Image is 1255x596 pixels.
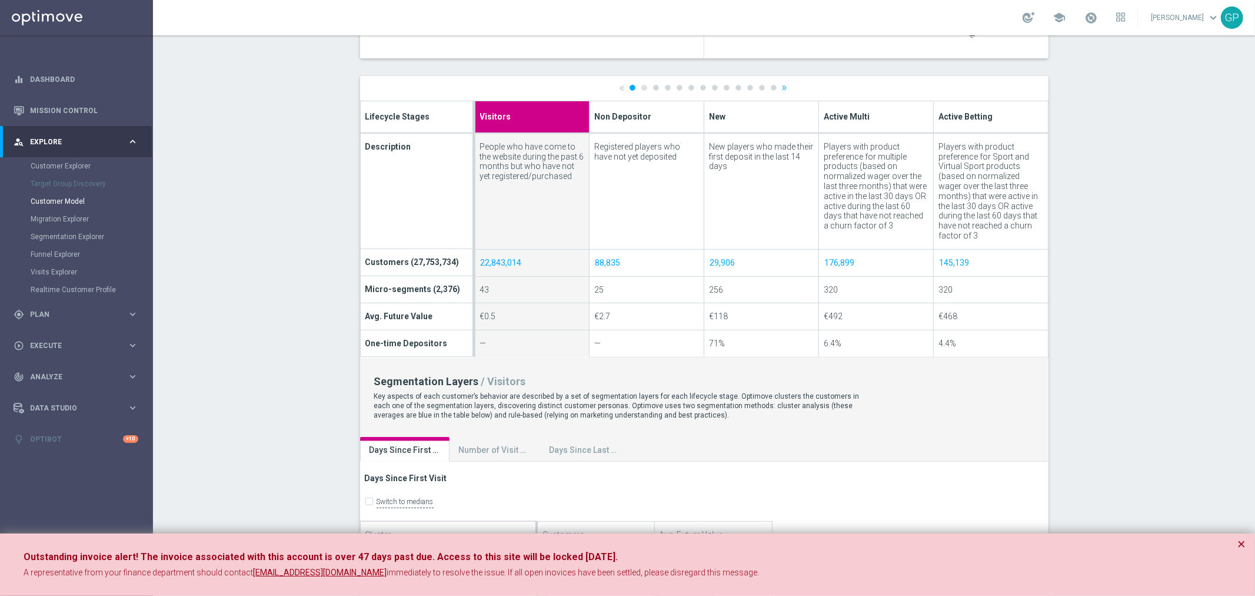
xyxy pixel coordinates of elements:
a: Visits Explorer [31,267,122,277]
div: Explore [14,137,127,147]
i: equalizer [14,74,24,85]
td: Customers (27,753,734) [360,249,474,276]
span: A representative from your finance department should contact [24,568,253,577]
a: Customer Explorer [31,161,122,171]
div: — [480,339,585,349]
a: [PERSON_NAME]keyboard_arrow_down [1150,9,1221,27]
strong: Outstanding invoice alert! The invoice associated with this account is over 47 days past due. Acc... [24,551,618,562]
a: Dashboard [30,64,138,95]
div: Migration Explorer [31,210,152,228]
div: 320 [938,285,1043,295]
span: immediately to resolve the issue. If all open inovices have been settled, please disregard this m... [387,568,759,577]
a: Migration Explorer [31,214,122,224]
div: Players with product preference for Sport and Virtual Sport products (based on normalized wager o... [938,142,1043,241]
span: Segmentation Layers [374,375,479,388]
div: Execute [14,340,127,351]
span: Plan [30,311,127,318]
i: keyboard_arrow_right [127,402,138,413]
a: 6 [688,85,694,91]
a: Funnel Explorer [31,250,122,259]
div: Dashboard [14,64,138,95]
a: 12 [759,85,765,91]
div: +10 [123,435,138,443]
button: gps_fixed Plan keyboard_arrow_right [13,310,139,319]
div: New players who made their first deposit in the last 14 days [709,142,814,171]
a: 8 [712,85,718,91]
div: lightbulb Optibot +10 [13,435,139,444]
a: Mission Control [30,95,138,126]
a: Realtime Customer Profile [31,285,122,294]
div: Target Group Discovery [31,175,152,193]
td: One-time Depositors [360,330,474,357]
button: Data Studio keyboard_arrow_right [13,403,139,413]
th: Customers [537,521,654,548]
span: Lifecycle Stages [365,110,430,122]
a: Customer Model [31,197,122,206]
div: 4.4% [938,339,1043,349]
a: 176,899 [824,256,855,269]
div: 43 [480,285,585,295]
div: — [594,339,699,349]
span: Active Betting [938,110,993,122]
div: Days Since Last Visit [550,445,620,455]
div: Optibot [14,423,138,455]
span: Non Depositor [594,110,651,122]
div: €0.5 [480,312,585,322]
a: 2 [641,85,647,91]
div: 256 [709,285,814,295]
span: Active Multi [824,110,870,122]
button: play_circle_outline Execute keyboard_arrow_right [13,341,139,350]
a: 9 [724,85,730,91]
h3: Days Since First Visit [360,465,1048,492]
span: Execute [30,342,127,349]
a: 11 [747,85,753,91]
div: €468 [938,312,1043,322]
div: Analyze [14,372,127,382]
a: 10 [735,85,741,91]
label: Switch to medians [377,498,434,508]
i: keyboard_arrow_right [127,136,138,147]
a: [EMAIL_ADDRESS][DOMAIN_NAME] [253,567,387,579]
a: 13 [771,85,777,91]
span: school [1053,11,1066,24]
div: Mission Control [14,95,138,126]
div: Number of Visit Days [459,445,530,455]
div: Customer Explorer [31,157,152,175]
span: Data Studio [30,405,127,412]
a: « [619,84,625,91]
a: Days Since Last Visit [540,441,630,462]
div: Data Studio [14,403,127,413]
span: / Visitors [481,375,526,388]
span: keyboard_arrow_down [1207,11,1220,24]
div: 6.4% [824,339,928,349]
div: Players with product preference for multiple products (based on normalized wager over the last th... [824,142,928,231]
i: keyboard_arrow_right [127,371,138,382]
div: person_search Explore keyboard_arrow_right [13,137,139,147]
a: 4 [665,85,671,91]
div: Registered players who have not yet deposited [594,142,699,162]
a: 22,843,014 [480,256,522,269]
p: Key aspects of each customer’s behavior are described by a set of segmentation layers for each li... [374,392,865,420]
td: Description [360,133,474,249]
div: 71% [709,339,814,349]
div: Plan [14,309,127,320]
a: Number of Visit Days [450,441,539,462]
a: 29,906 [709,256,735,269]
td: Micro-segments (2,376) [360,276,474,303]
a: Segmentation Explorer [31,232,122,241]
th: Avg. Future Value [654,521,772,548]
a: 1 [630,85,635,91]
div: Segmentation Explorer [31,228,152,246]
span: Visitors [480,110,511,122]
div: Visits Explorer [31,263,152,281]
div: €2.7 [594,312,699,322]
a: » [781,84,787,91]
div: equalizer Dashboard [13,75,139,84]
a: 145,139 [938,256,970,269]
span: New [709,110,725,122]
a: 3 [653,85,659,91]
div: track_changes Analyze keyboard_arrow_right [13,372,139,382]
